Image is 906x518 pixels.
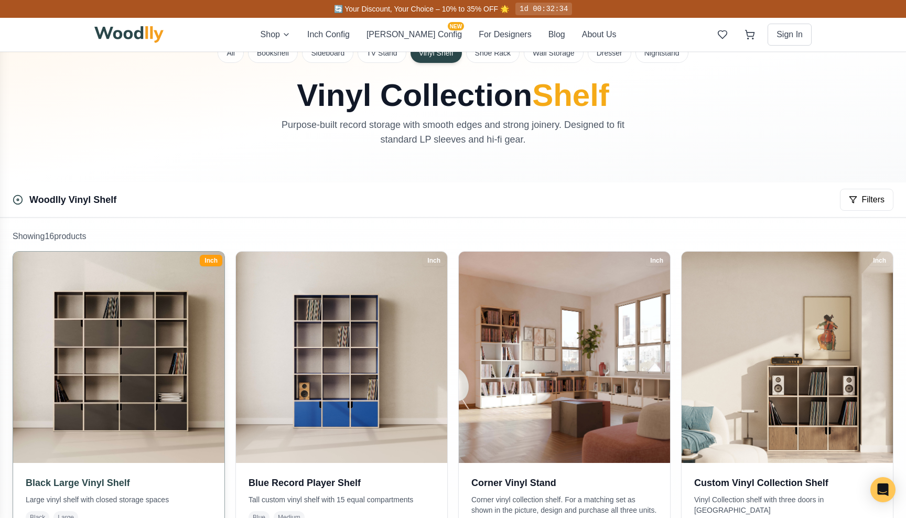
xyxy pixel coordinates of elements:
[694,494,880,515] p: Vinyl Collection shelf with three doors in [GEOGRAPHIC_DATA]
[248,43,298,63] button: Bookshelf
[302,43,353,63] button: Sideboard
[448,22,464,30] span: NEW
[682,252,893,463] img: Custom Vinyl Collection Shelf
[358,43,406,63] button: TV Stand
[868,255,891,266] div: Inch
[236,252,447,463] img: Blue Record Player Shelf
[548,28,565,41] button: Blog
[694,476,880,490] h3: Custom Vinyl Collection Shelf
[423,255,445,266] div: Inch
[515,3,572,15] div: 1d 00:32:34
[94,26,164,43] img: Woodlly
[366,28,462,41] button: [PERSON_NAME] ConfigNEW
[459,252,670,463] img: Corner Vinyl Stand
[582,28,617,41] button: About Us
[479,28,531,41] button: For Designers
[13,230,893,243] p: Showing 16 product s
[861,193,885,206] span: Filters
[411,43,462,63] button: Vinyl Shelf
[471,494,657,515] p: Corner vinyl collection shelf. For a matching set as shown in the picture, design and purchase al...
[466,43,520,63] button: Shoe Rack
[307,28,350,41] button: Inch Config
[29,195,116,205] a: Woodlly Vinyl Shelf
[645,255,668,266] div: Inch
[840,189,893,211] button: Filters
[334,5,509,13] span: 🔄 Your Discount, Your Choice – 10% to 35% OFF 🌟
[768,24,812,46] button: Sign In
[200,255,222,266] div: Inch
[249,494,435,505] p: Tall custom vinyl shelf with 15 equal compartments
[524,43,584,63] button: Wall Storage
[635,43,688,63] button: Nightstand
[218,43,244,63] button: All
[471,476,657,490] h3: Corner Vinyl Stand
[532,78,609,113] span: Shelf
[261,28,290,41] button: Shop
[26,476,212,490] h3: Black Large Vinyl Shelf
[277,117,629,147] p: Purpose-built record storage with smooth edges and strong joinery. Designed to fit standard LP sl...
[26,494,212,505] p: Large vinyl shelf with closed storage spaces
[870,477,896,502] div: Open Intercom Messenger
[218,80,688,111] h1: Vinyl Collection
[588,43,631,63] button: Dresser
[8,246,230,468] img: Black Large Vinyl Shelf
[249,476,435,490] h3: Blue Record Player Shelf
